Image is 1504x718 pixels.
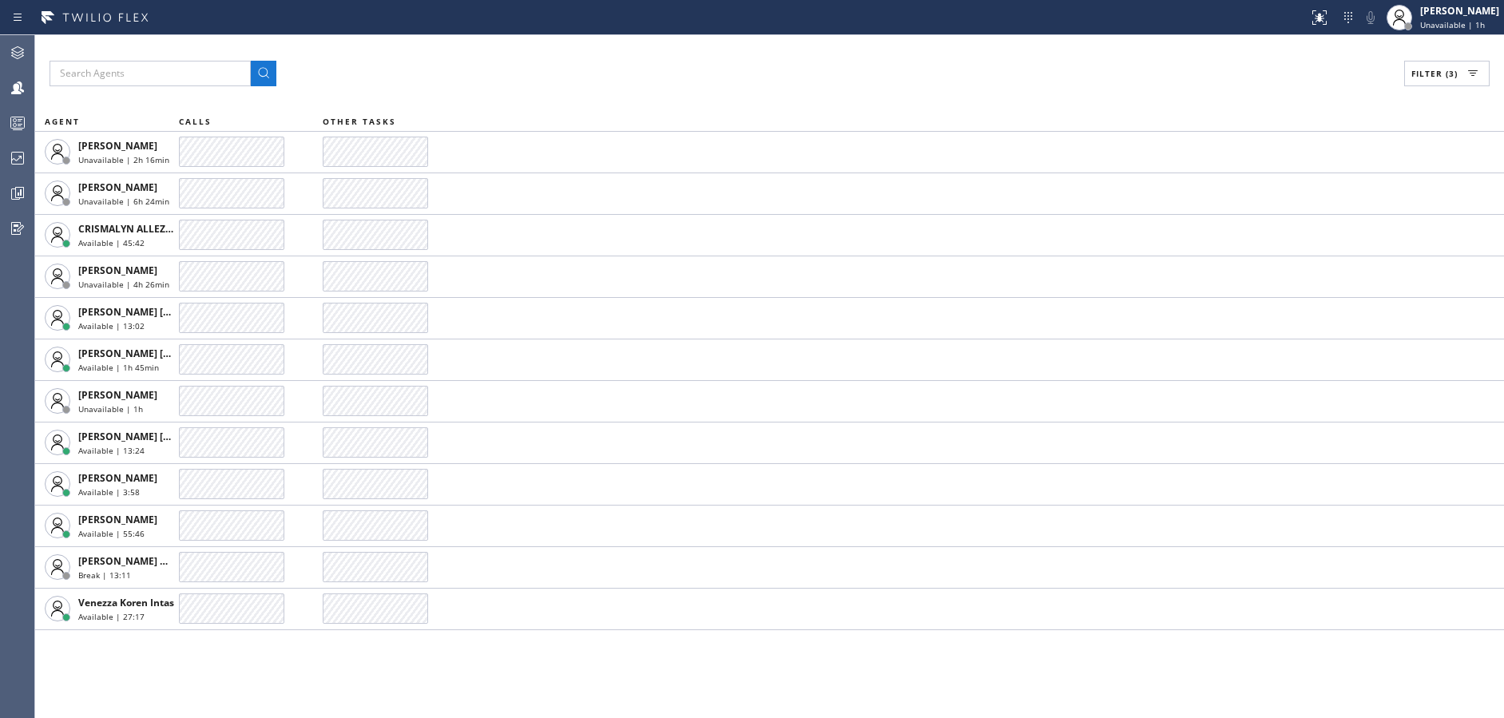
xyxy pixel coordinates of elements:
span: [PERSON_NAME] [PERSON_NAME] [78,305,239,319]
span: Unavailable | 1h [1420,19,1485,30]
span: OTHER TASKS [323,116,396,127]
span: [PERSON_NAME] Guingos [78,554,199,568]
span: Available | 3:58 [78,486,140,498]
span: Unavailable | 4h 26min [78,279,169,290]
span: Available | 45:42 [78,237,145,248]
span: [PERSON_NAME] [PERSON_NAME] [78,347,239,360]
span: Available | 55:46 [78,528,145,539]
span: [PERSON_NAME] [78,471,157,485]
span: [PERSON_NAME] [PERSON_NAME] Dahil [78,430,267,443]
button: Filter (3) [1404,61,1490,86]
span: Filter (3) [1411,68,1458,79]
span: Venezza Koren Intas [78,596,174,609]
span: [PERSON_NAME] [78,264,157,277]
span: Available | 1h 45min [78,362,159,373]
span: AGENT [45,116,80,127]
span: Unavailable | 1h [78,403,143,415]
span: [PERSON_NAME] [78,388,157,402]
span: Break | 13:11 [78,569,131,581]
span: Unavailable | 2h 16min [78,154,169,165]
span: [PERSON_NAME] [78,513,157,526]
span: [PERSON_NAME] [78,139,157,153]
div: [PERSON_NAME] [1420,4,1499,18]
span: Available | 13:02 [78,320,145,331]
button: Mute [1359,6,1382,29]
span: CRISMALYN ALLEZER [78,222,177,236]
span: Unavailable | 6h 24min [78,196,169,207]
span: CALLS [179,116,212,127]
span: [PERSON_NAME] [78,180,157,194]
span: Available | 13:24 [78,445,145,456]
span: Available | 27:17 [78,611,145,622]
input: Search Agents [50,61,251,86]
